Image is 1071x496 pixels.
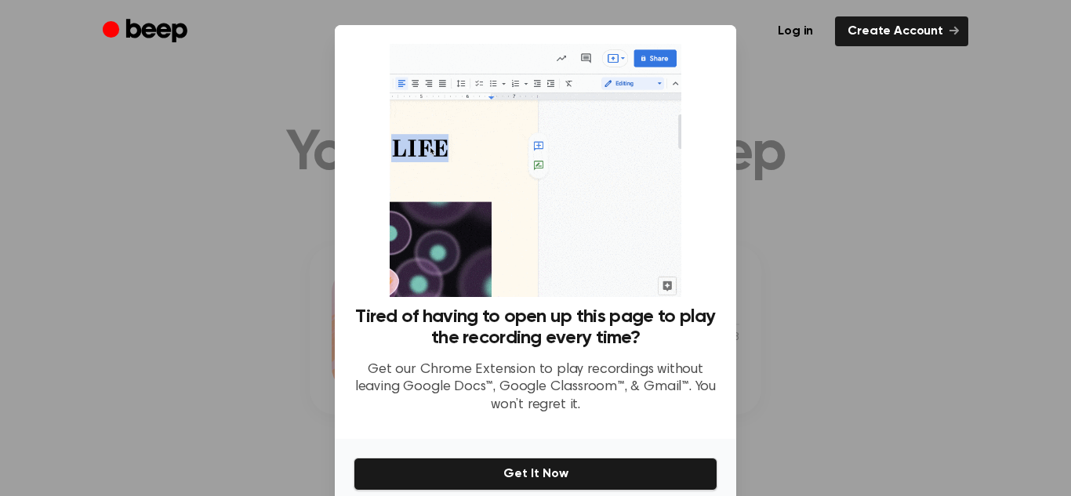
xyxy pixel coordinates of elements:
[354,458,717,491] button: Get It Now
[835,16,968,46] a: Create Account
[354,306,717,349] h3: Tired of having to open up this page to play the recording every time?
[390,44,681,297] img: Beep extension in action
[103,16,191,47] a: Beep
[765,16,826,46] a: Log in
[354,361,717,415] p: Get our Chrome Extension to play recordings without leaving Google Docs™, Google Classroom™, & Gm...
